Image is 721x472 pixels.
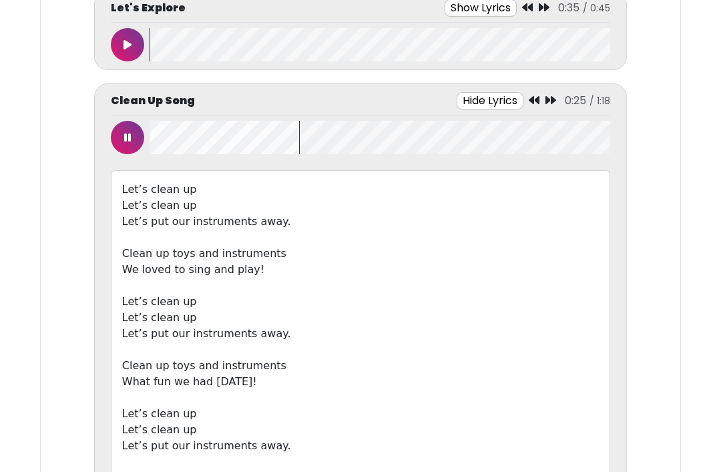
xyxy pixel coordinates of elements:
p: Clean Up Song [111,93,195,109]
span: / 1:18 [589,94,610,107]
span: / 0:45 [583,1,610,15]
button: Hide Lyrics [457,92,523,109]
span: 0:25 [565,93,586,108]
